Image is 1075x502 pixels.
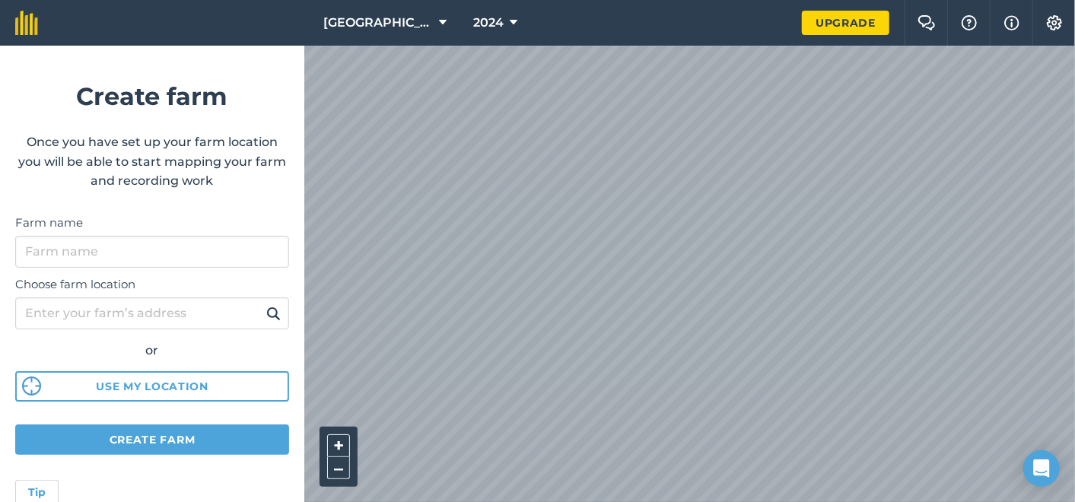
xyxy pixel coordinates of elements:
[266,304,281,322] img: svg+xml;base64,PHN2ZyB4bWxucz0iaHR0cDovL3d3dy53My5vcmcvMjAwMC9zdmciIHdpZHRoPSIxOSIgaGVpZ2h0PSIyNC...
[1045,15,1064,30] img: A cog icon
[918,15,936,30] img: Two speech bubbles overlapping with the left bubble in the forefront
[15,341,289,361] div: or
[15,275,289,294] label: Choose farm location
[15,77,289,116] h1: Create farm
[327,457,350,479] button: –
[802,11,889,35] a: Upgrade
[473,14,504,32] span: 2024
[960,15,978,30] img: A question mark icon
[15,11,38,35] img: fieldmargin Logo
[15,236,289,268] input: Farm name
[1004,14,1019,32] img: svg+xml;base64,PHN2ZyB4bWxucz0iaHR0cDovL3d3dy53My5vcmcvMjAwMC9zdmciIHdpZHRoPSIxNyIgaGVpZ2h0PSIxNy...
[15,371,289,402] button: Use my location
[15,132,289,191] p: Once you have set up your farm location you will be able to start mapping your farm and recording...
[15,297,289,329] input: Enter your farm’s address
[22,376,41,396] img: svg%3e
[15,214,289,232] label: Farm name
[323,14,433,32] span: [GEOGRAPHIC_DATA]
[327,434,350,457] button: +
[28,484,46,500] h4: Tip
[1023,450,1060,487] div: Open Intercom Messenger
[15,424,289,455] button: Create farm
